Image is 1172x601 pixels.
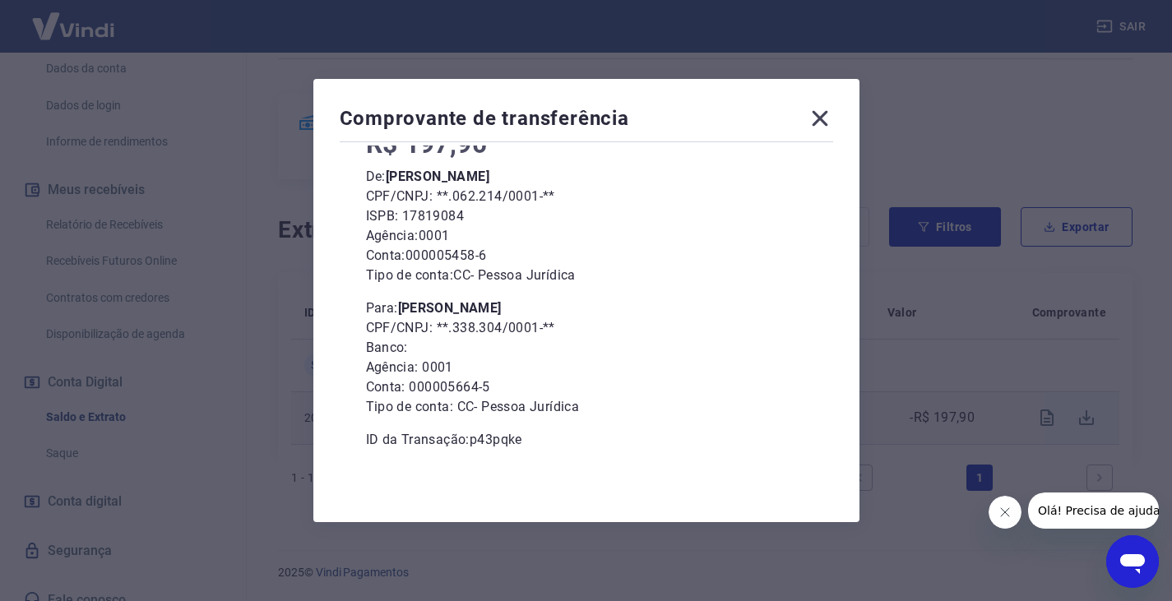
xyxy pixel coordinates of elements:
[366,298,807,318] p: Para:
[366,338,807,358] p: Banco:
[366,206,807,226] p: ISPB: 17819084
[366,187,807,206] p: CPF/CNPJ: **.062.214/0001-**
[366,318,807,338] p: CPF/CNPJ: **.338.304/0001-**
[10,12,138,25] span: Olá! Precisa de ajuda?
[1028,492,1159,529] iframe: Mensagem da empresa
[366,246,807,266] p: Conta: 000005458-6
[398,300,502,316] b: [PERSON_NAME]
[366,397,807,417] p: Tipo de conta: CC - Pessoa Jurídica
[366,377,807,397] p: Conta: 000005664-5
[340,105,833,138] div: Comprovante de transferência
[1106,535,1159,588] iframe: Botão para abrir a janela de mensagens
[366,167,807,187] p: De:
[366,266,807,285] p: Tipo de conta: CC - Pessoa Jurídica
[366,430,807,450] p: ID da Transação: p43pqke
[989,496,1021,529] iframe: Fechar mensagem
[366,358,807,377] p: Agência: 0001
[366,226,807,246] p: Agência: 0001
[386,169,489,184] b: [PERSON_NAME]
